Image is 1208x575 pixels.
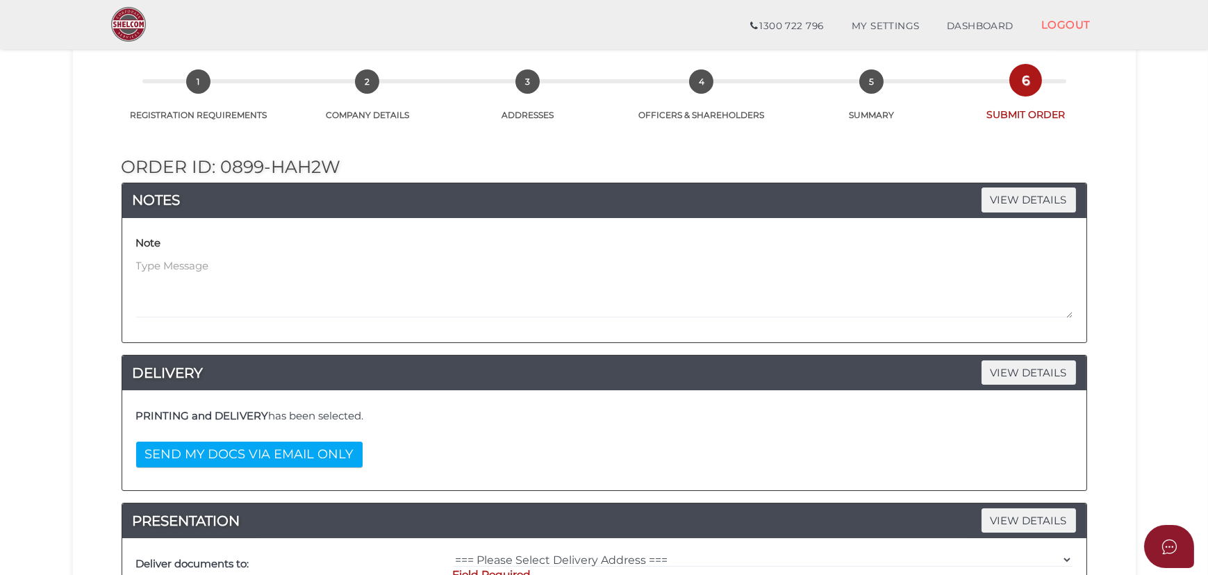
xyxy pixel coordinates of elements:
[108,85,290,121] a: 1REGISTRATION REQUIREMENTS
[355,69,379,94] span: 2
[122,362,1086,384] h4: DELIVERY
[933,12,1027,40] a: DASHBOARD
[982,508,1076,533] span: VIEW DETAILS
[1144,525,1194,568] button: Open asap
[122,510,1086,532] a: PRESENTATIONVIEW DETAILS
[950,83,1101,122] a: 6SUBMIT ORDER
[982,187,1076,212] span: VIEW DETAILS
[793,85,950,121] a: 5SUMMARY
[689,69,713,94] span: 4
[122,362,1086,384] a: DELIVERYVIEW DETAILS
[136,409,269,422] b: PRINTING and DELIVERY
[609,85,793,121] a: 4OFFICERS & SHAREHOLDERS
[736,12,837,40] a: 1300 722 796
[136,410,1073,422] h4: has been selected.
[122,189,1086,211] h4: NOTES
[1027,10,1104,39] a: LOGOUT
[289,85,446,121] a: 2COMPANY DETAILS
[122,158,1087,177] h2: Order ID: 0899-hAH2W
[859,69,884,94] span: 5
[982,360,1076,385] span: VIEW DETAILS
[122,510,1086,532] h4: PRESENTATION
[136,557,249,570] b: Deliver documents to:
[446,85,610,121] a: 3ADDRESSES
[515,69,540,94] span: 3
[186,69,210,94] span: 1
[136,237,161,249] h4: Note
[136,442,363,467] button: SEND MY DOCS VIA EMAIL ONLY
[838,12,934,40] a: MY SETTINGS
[122,189,1086,211] a: NOTESVIEW DETAILS
[1013,68,1038,92] span: 6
